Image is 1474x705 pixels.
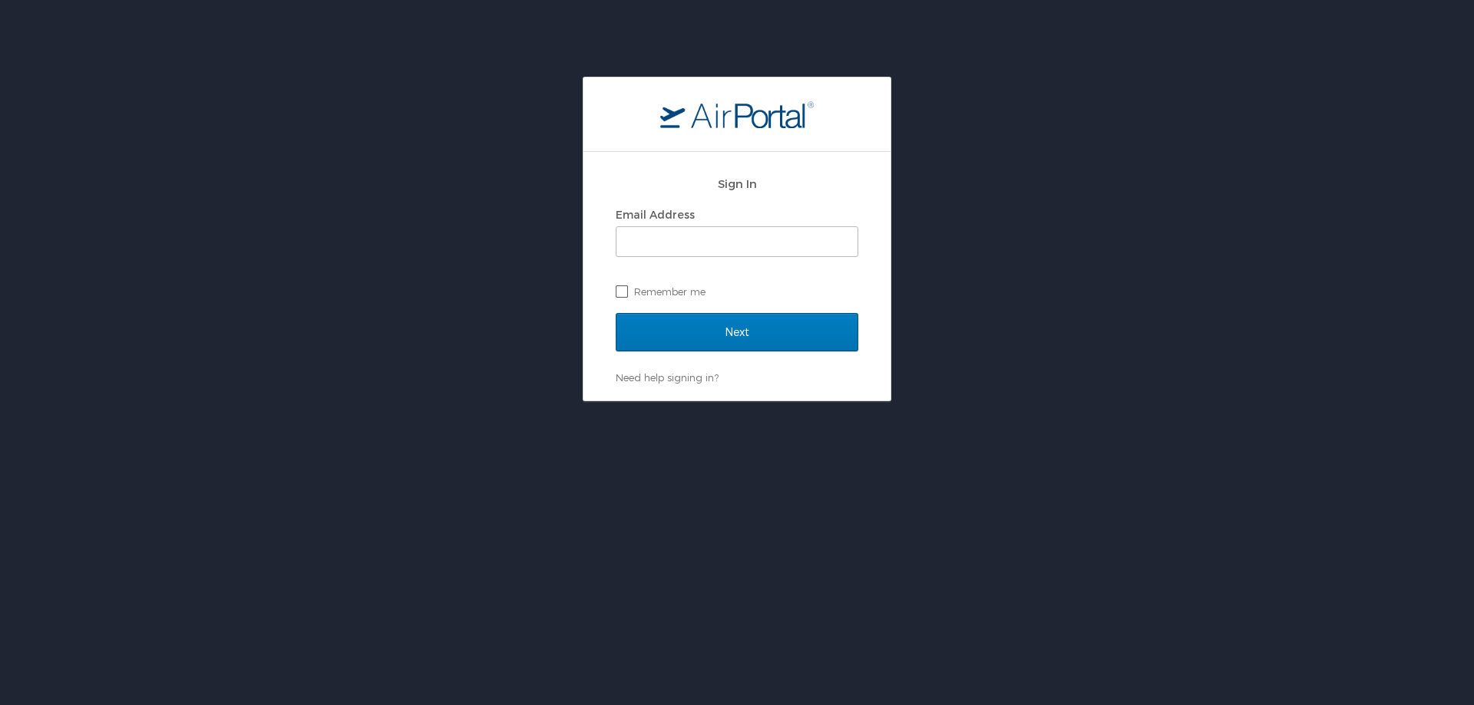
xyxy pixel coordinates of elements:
input: Next [616,313,858,351]
h2: Sign In [616,175,858,193]
a: Need help signing in? [616,371,719,384]
img: logo [660,100,814,128]
label: Email Address [616,208,695,221]
label: Remember me [616,280,858,303]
